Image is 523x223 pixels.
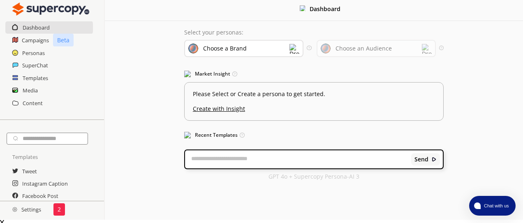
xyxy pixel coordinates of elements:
span: Chat with us [481,202,511,209]
a: Personas [22,47,45,59]
div: Choose a Brand [203,45,247,52]
img: Tooltip Icon [439,46,444,50]
p: GPT 4o + Supercopy Persona-AI 3 [268,173,359,180]
img: Close [431,156,437,162]
img: Audience Icon [321,44,331,53]
h3: Market Insight [184,68,444,80]
p: Beta [53,34,74,46]
img: Dropdown Icon [289,44,299,54]
div: Choose an Audience [336,45,392,52]
p: 2 [58,206,61,213]
a: SuperChat [22,59,48,71]
b: Dashboard [310,5,340,13]
p: Please Select or Create a persona to get started. [193,91,435,97]
u: Create with Insight [193,101,435,112]
a: Campaigns [22,34,49,46]
img: Popular Templates [184,132,191,138]
a: Tweet [22,165,37,177]
b: Send [414,156,428,163]
img: Dropdown Icon [422,44,432,54]
a: Media [23,84,38,97]
img: Close [300,5,305,11]
button: atlas-launcher [469,196,516,216]
a: Facebook Post [22,190,58,202]
img: Tooltip Icon [307,46,311,50]
a: Content [23,97,43,109]
a: Instagram Caption [22,177,68,190]
img: Tooltip Icon [240,133,245,138]
img: Tooltip Icon [232,71,237,76]
img: Brand Icon [188,44,198,53]
a: Dashboard [23,21,50,34]
p: Select your personas: [184,29,444,36]
img: Market Insight [184,71,191,77]
img: Close [12,207,17,212]
a: Templates [23,72,48,84]
h3: Recent Templates [184,129,444,141]
img: Close [12,1,89,17]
